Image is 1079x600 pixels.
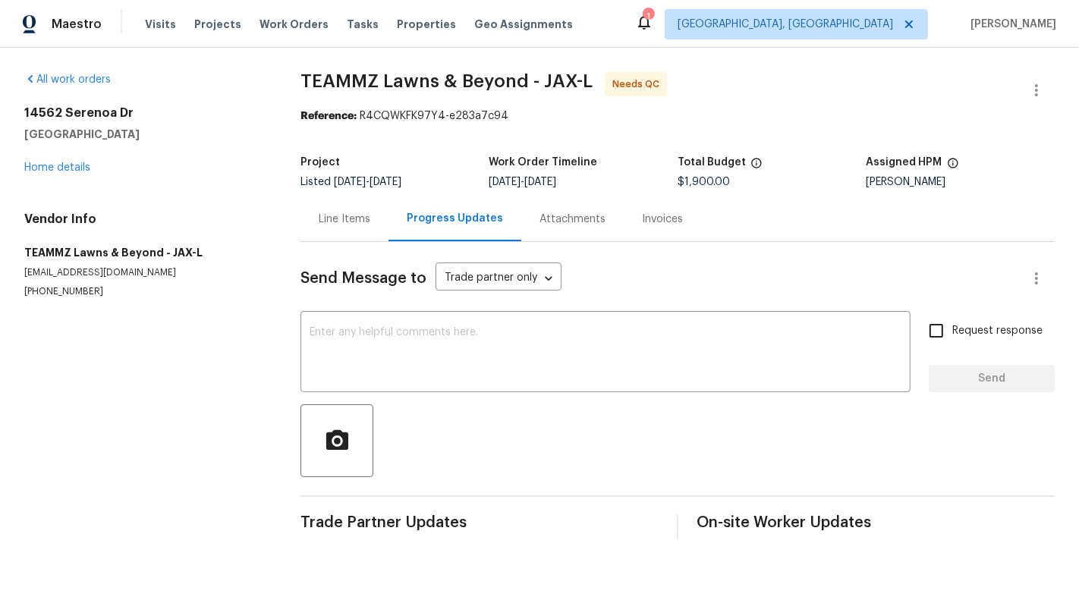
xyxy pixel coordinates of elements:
[194,17,241,32] span: Projects
[300,177,401,187] span: Listed
[370,177,401,187] span: [DATE]
[489,157,598,168] h5: Work Order Timeline
[145,17,176,32] span: Visits
[678,157,746,168] h5: Total Budget
[436,266,562,291] div: Trade partner only
[260,17,329,32] span: Work Orders
[947,157,959,177] span: The hpm assigned to this work order.
[678,17,893,32] span: [GEOGRAPHIC_DATA], [GEOGRAPHIC_DATA]
[300,111,357,121] b: Reference:
[525,177,557,187] span: [DATE]
[24,74,111,85] a: All work orders
[334,177,366,187] span: [DATE]
[489,177,557,187] span: -
[347,19,379,30] span: Tasks
[407,211,503,226] div: Progress Updates
[24,105,264,121] h2: 14562 Serenoa Dr
[319,212,370,227] div: Line Items
[24,285,264,298] p: [PHONE_NUMBER]
[300,108,1055,124] div: R4CQWKFK97Y4-e283a7c94
[24,245,264,260] h5: TEAMMZ Lawns & Beyond - JAX-L
[678,177,730,187] span: $1,900.00
[52,17,102,32] span: Maestro
[539,212,606,227] div: Attachments
[397,17,456,32] span: Properties
[964,17,1056,32] span: [PERSON_NAME]
[300,157,340,168] h5: Project
[24,127,264,142] h5: [GEOGRAPHIC_DATA]
[300,271,426,286] span: Send Message to
[867,157,942,168] h5: Assigned HPM
[697,515,1055,530] span: On-site Worker Updates
[474,17,573,32] span: Geo Assignments
[24,212,264,227] h4: Vendor Info
[750,157,763,177] span: The total cost of line items that have been proposed by Opendoor. This sum includes line items th...
[24,162,90,173] a: Home details
[489,177,521,187] span: [DATE]
[867,177,1055,187] div: [PERSON_NAME]
[642,212,683,227] div: Invoices
[952,323,1043,339] span: Request response
[300,72,593,90] span: TEAMMZ Lawns & Beyond - JAX-L
[24,266,264,279] p: [EMAIL_ADDRESS][DOMAIN_NAME]
[334,177,401,187] span: -
[300,515,659,530] span: Trade Partner Updates
[643,9,653,24] div: 1
[612,77,665,92] span: Needs QC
